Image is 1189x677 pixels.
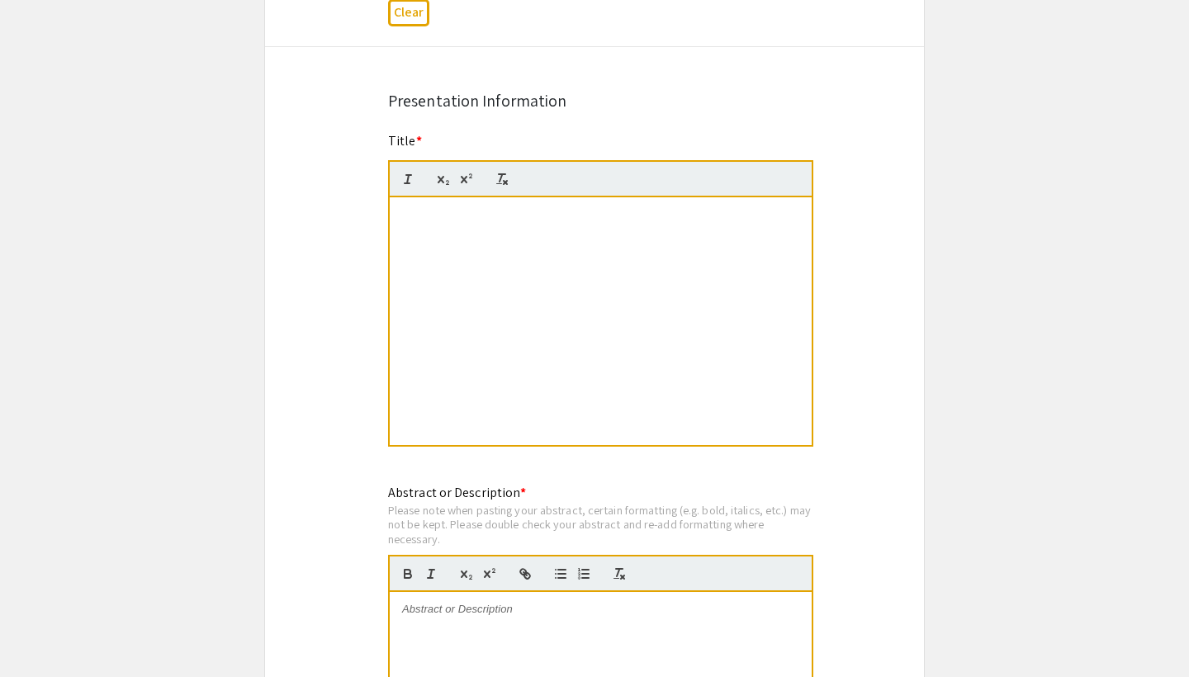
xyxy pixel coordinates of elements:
[531,208,670,220] strong: Targeting Aggressive Canc
[12,603,70,665] iframe: Chat
[388,132,422,149] mat-label: Title
[388,503,813,547] div: Please note when pasting your abstract, certain formatting (e.g. bold, italics, etc.) may not be ...
[388,88,801,113] div: Presentation Information
[388,484,526,501] mat-label: Abstract or Description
